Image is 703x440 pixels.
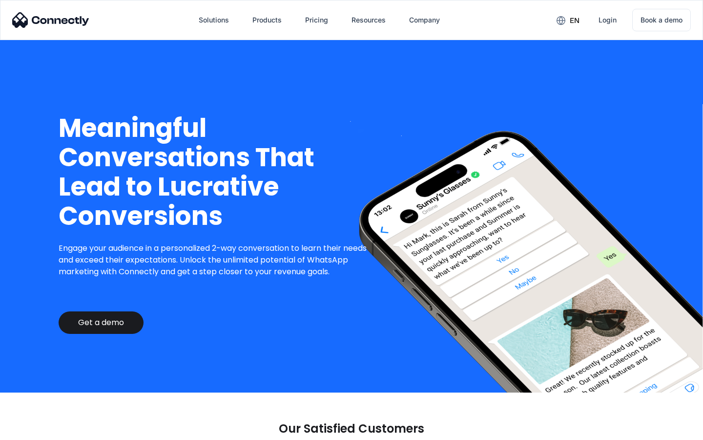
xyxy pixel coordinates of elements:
a: Login [591,8,624,32]
div: Login [599,13,617,27]
div: Get a demo [78,318,124,328]
a: Get a demo [59,311,144,334]
img: Connectly Logo [12,12,89,28]
a: Pricing [297,8,336,32]
div: Resources [351,13,386,27]
div: Pricing [305,13,328,27]
h1: Meaningful Conversations That Lead to Lucrative Conversions [59,113,374,231]
aside: Language selected: English [10,423,59,437]
p: Our Satisfied Customers [279,422,424,436]
ul: Language list [20,423,59,437]
p: Engage your audience in a personalized 2-way conversation to learn their needs and exceed their e... [59,242,374,278]
div: Company [409,13,440,27]
div: Products [252,13,282,27]
a: Book a demo [632,9,691,31]
div: Solutions [199,13,229,27]
div: en [570,14,579,27]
